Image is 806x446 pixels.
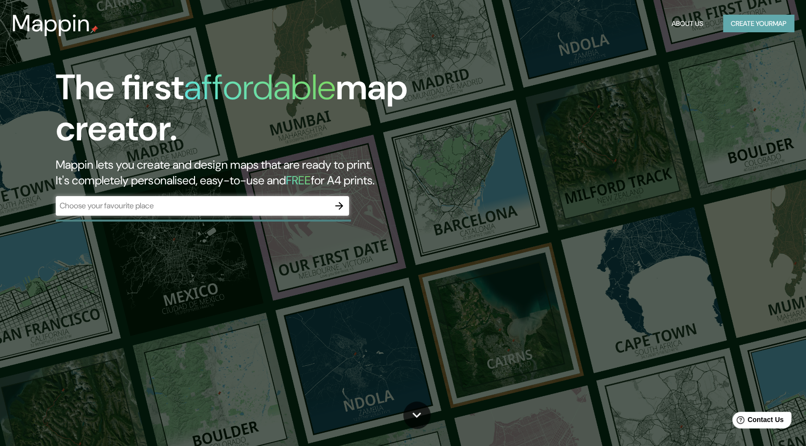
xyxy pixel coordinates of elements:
input: Choose your favourite place [56,200,329,211]
h3: Mappin [12,10,90,37]
h5: FREE [285,173,310,188]
button: About Us [668,15,707,33]
button: Create yourmap [723,15,794,33]
iframe: Help widget launcher [719,408,795,435]
h1: affordable [183,65,335,110]
h1: The first map creator. [56,67,459,157]
img: mappin-pin [90,25,98,33]
h2: Mappin lets you create and design maps that are ready to print. It's completely personalised, eas... [56,157,459,188]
